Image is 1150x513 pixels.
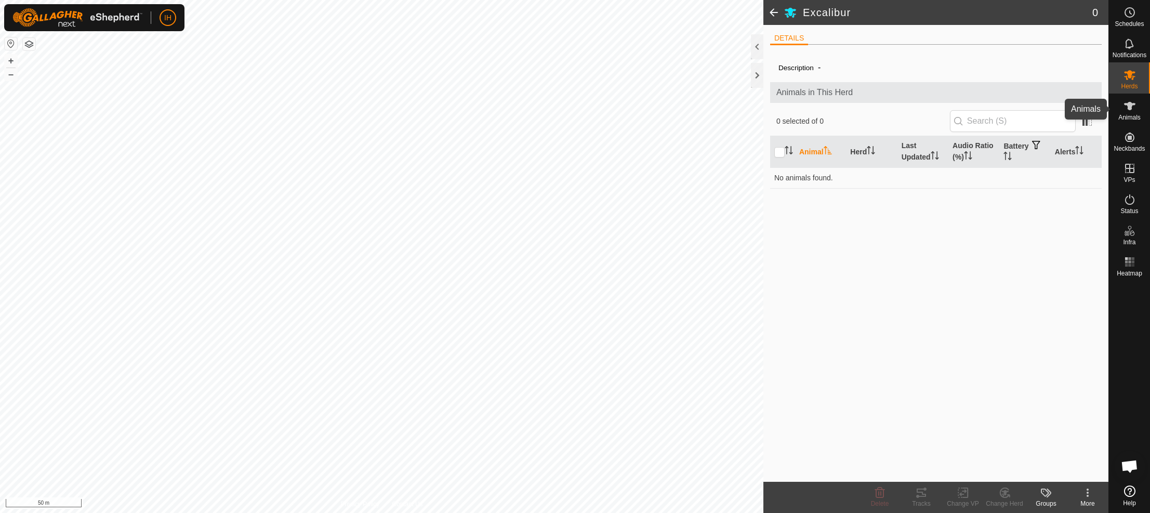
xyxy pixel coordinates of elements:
th: Herd [846,136,897,168]
div: Change VP [942,499,984,508]
span: Help [1123,500,1136,506]
label: Description [778,64,814,72]
span: Neckbands [1114,146,1145,152]
div: Change Herd [984,499,1025,508]
p-sorticon: Activate to sort [824,148,832,156]
th: Audio Ratio (%) [948,136,999,168]
span: VPs [1123,177,1135,183]
span: 0 [1092,5,1098,20]
span: IH [164,12,171,23]
span: Herds [1121,83,1138,89]
a: Help [1109,481,1150,510]
span: Infra [1123,239,1135,245]
div: Tracks [901,499,942,508]
span: Delete [871,500,889,507]
span: Notifications [1113,52,1146,58]
p-sorticon: Activate to sort [1075,148,1083,156]
span: Animals in This Herd [776,86,1095,99]
td: No animals found. [770,167,1102,188]
input: Search (S) [950,110,1076,132]
div: Groups [1025,499,1067,508]
p-sorticon: Activate to sort [931,153,939,161]
span: Animals [1118,114,1141,121]
button: Map Layers [23,38,35,50]
span: Status [1120,208,1138,214]
span: Schedules [1115,21,1144,27]
span: 0 selected of 0 [776,116,950,127]
th: Animal [795,136,846,168]
th: Last Updated [897,136,948,168]
a: Open chat [1114,451,1145,482]
img: Gallagher Logo [12,8,142,27]
div: More [1067,499,1108,508]
p-sorticon: Activate to sort [1003,153,1012,162]
a: Privacy Policy [341,499,380,509]
p-sorticon: Activate to sort [867,148,875,156]
button: Reset Map [5,37,17,50]
span: - [814,59,825,76]
th: Battery [999,136,1050,168]
button: + [5,55,17,67]
button: – [5,68,17,81]
th: Alerts [1051,136,1102,168]
p-sorticon: Activate to sort [785,148,793,156]
li: DETAILS [770,33,808,45]
a: Contact Us [392,499,422,509]
span: Heatmap [1117,270,1142,277]
p-sorticon: Activate to sort [964,153,972,161]
h2: Excalibur [803,6,1092,19]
